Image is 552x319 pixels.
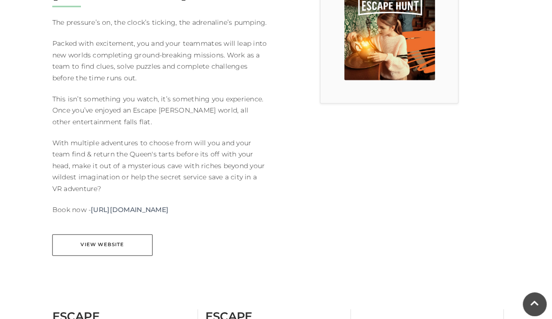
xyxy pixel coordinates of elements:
[58,91,269,125] p: This isn’t something you watch, it’s something you experience. Once you’ve enjoyed an Escape [PER...
[58,229,157,250] a: View Website
[96,199,172,211] a: [URL][DOMAIN_NAME]
[58,134,269,190] p: With multiple adventures to choose from will you and your team find & return the Queen's tarts be...
[58,199,269,211] p: Book now -
[58,16,269,28] p: The pressure’s on, the clock’s ticking, the adrenaline’s pumping.
[58,37,269,82] p: Packed with excitement, you and your teammates will leap into new worlds completing ground-breaki...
